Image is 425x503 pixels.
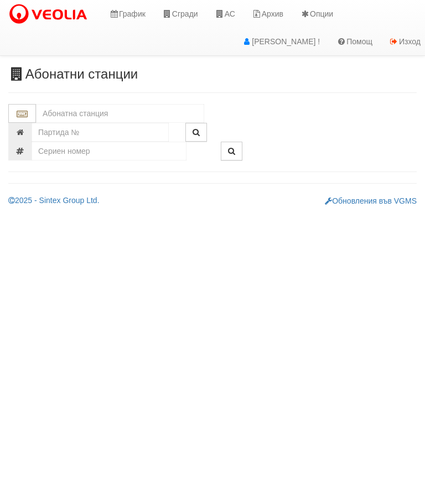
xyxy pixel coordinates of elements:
h3: Абонатни станции [8,67,417,81]
a: Обновления във VGMS [325,196,417,205]
input: Абонатна станция [36,104,204,123]
a: Помощ [328,28,381,55]
a: 2025 - Sintex Group Ltd. [8,196,100,205]
input: Сериен номер [32,142,186,160]
a: [PERSON_NAME] ! [234,28,328,55]
img: VeoliaLogo.png [8,3,92,26]
input: Партида № [32,123,169,142]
